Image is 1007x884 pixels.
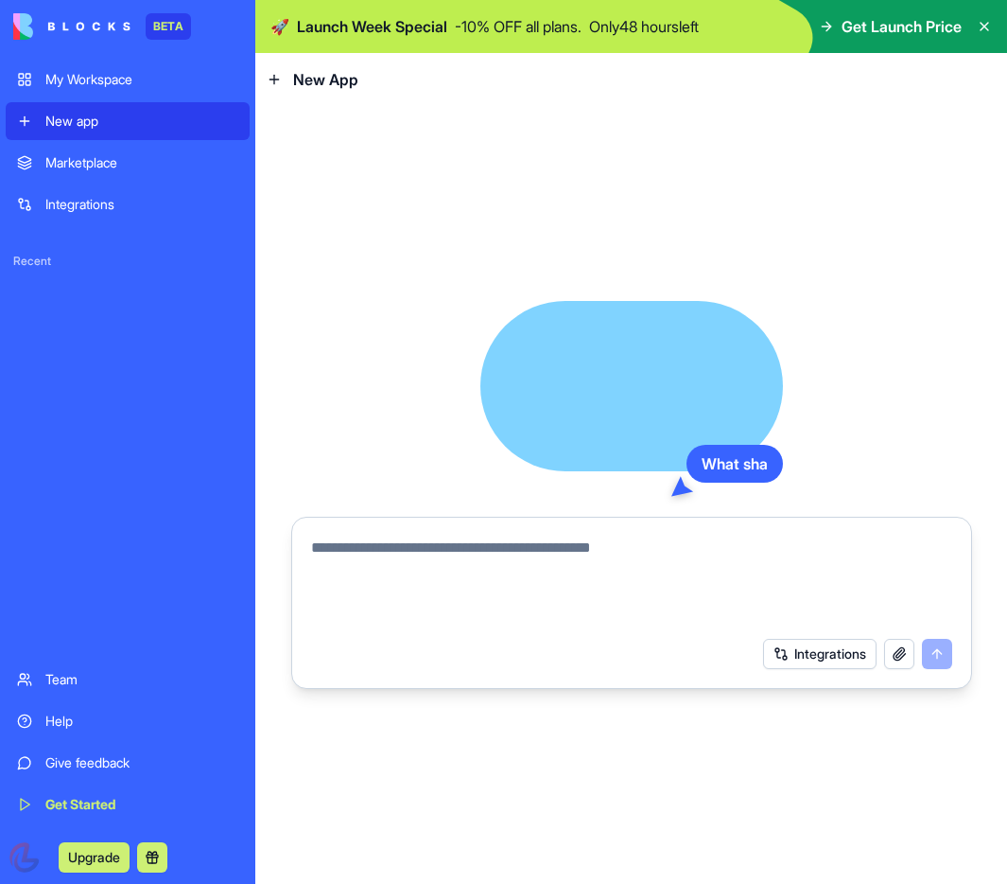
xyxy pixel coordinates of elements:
[9,842,40,873] img: ACg8ocK2Y0rSZ21XFsfPDMQ87XYrbGw_2VT0LKIa0lGECFkk_P2YpVJo=s96-c
[763,639,877,669] button: Integrations
[45,153,238,172] div: Marketplace
[297,15,447,38] span: Launch Week Special
[45,670,238,689] div: Team
[45,195,238,214] div: Integrations
[6,786,250,823] a: Get Started
[13,13,130,40] img: logo
[6,661,250,698] a: Team
[6,144,250,182] a: Marketplace
[45,753,238,772] div: Give feedback
[6,186,250,223] a: Integrations
[45,70,238,89] div: My Workspace
[13,13,191,40] a: BETA
[6,702,250,740] a: Help
[455,15,582,38] p: - 10 % OFF all plans.
[6,744,250,782] a: Give feedback
[45,112,238,131] div: New app
[6,61,250,98] a: My Workspace
[146,13,191,40] div: BETA
[45,712,238,731] div: Help
[842,15,962,38] span: Get Launch Price
[293,68,358,91] span: New App
[6,254,250,269] span: Recent
[270,15,289,38] span: 🚀
[589,15,699,38] p: Only 48 hours left
[45,795,238,814] div: Get Started
[59,842,130,873] button: Upgrade
[6,102,250,140] a: New app
[686,445,783,483] div: What sha
[59,847,130,866] a: Upgrade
